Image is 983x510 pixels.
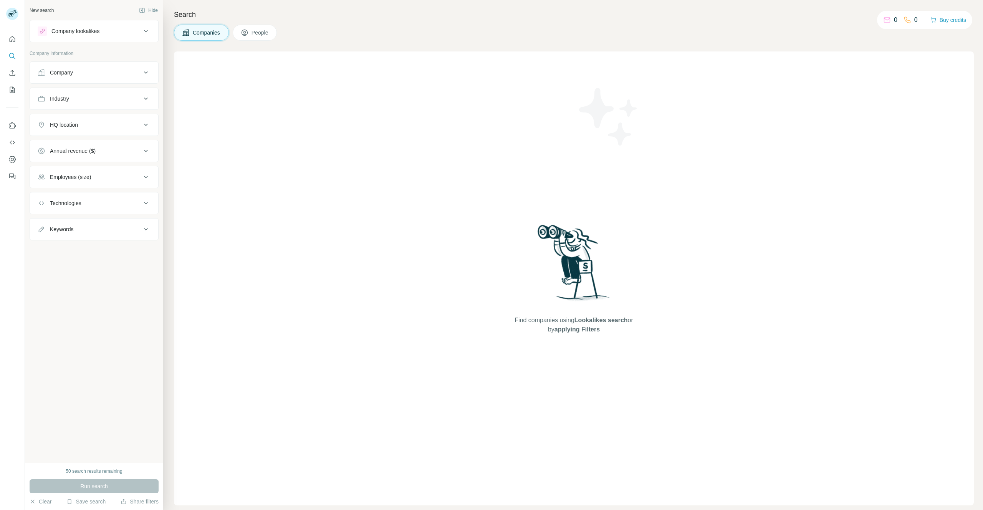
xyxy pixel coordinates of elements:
[534,223,614,308] img: Surfe Illustration - Woman searching with binoculars
[30,22,158,40] button: Company lookalikes
[66,468,122,475] div: 50 search results remaining
[30,168,158,186] button: Employees (size)
[50,225,73,233] div: Keywords
[6,152,18,166] button: Dashboard
[30,498,51,505] button: Clear
[50,147,96,155] div: Annual revenue ($)
[134,5,163,16] button: Hide
[930,15,966,25] button: Buy credits
[174,9,974,20] h4: Search
[50,173,91,181] div: Employees (size)
[30,116,158,134] button: HQ location
[6,136,18,149] button: Use Surfe API
[30,89,158,108] button: Industry
[574,82,643,151] img: Surfe Illustration - Stars
[252,29,269,36] span: People
[30,220,158,238] button: Keywords
[914,15,918,25] p: 0
[6,83,18,97] button: My lists
[574,317,628,323] span: Lookalikes search
[50,121,78,129] div: HQ location
[30,194,158,212] button: Technologies
[30,7,54,14] div: New search
[6,169,18,183] button: Feedback
[30,63,158,82] button: Company
[50,199,81,207] div: Technologies
[6,66,18,80] button: Enrich CSV
[554,326,600,333] span: applying Filters
[894,15,897,25] p: 0
[30,50,159,57] p: Company information
[6,32,18,46] button: Quick start
[51,27,99,35] div: Company lookalikes
[121,498,159,505] button: Share filters
[6,119,18,132] button: Use Surfe on LinkedIn
[50,95,69,103] div: Industry
[193,29,221,36] span: Companies
[512,316,635,334] span: Find companies using or by
[66,498,106,505] button: Save search
[50,69,73,76] div: Company
[30,142,158,160] button: Annual revenue ($)
[6,49,18,63] button: Search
